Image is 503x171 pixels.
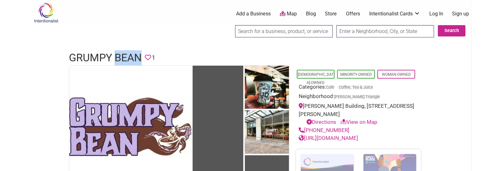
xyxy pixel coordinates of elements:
a: Woman-Owned [382,72,411,77]
div: Categories: [299,83,418,93]
a: Cafe [326,85,334,90]
a: [PHONE_NUMBER] [299,127,349,133]
a: View on Map [341,119,377,125]
a: Sign up [452,10,469,17]
a: Offers [346,10,360,17]
span: [PERSON_NAME] Triangle [334,95,380,99]
img: Grumpy Bean [245,66,289,110]
a: [DEMOGRAPHIC_DATA]-Owned [298,72,334,85]
a: Store [325,10,337,17]
img: Intentionalist [31,3,61,23]
a: Map [280,10,297,18]
div: Neighborhood: [299,92,418,102]
input: Search for a business, product, or service [235,25,333,37]
input: Enter a Neighborhood, City, or State [336,25,434,37]
a: Blog [306,10,316,17]
img: Grumpy Bean [245,110,289,156]
a: Directions [307,119,336,125]
button: Search [438,25,466,36]
a: Minority-Owned [340,72,372,77]
a: [URL][DOMAIN_NAME] [299,135,358,141]
h1: Grumpy Bean [69,50,142,65]
a: Coffee, Tea & Juice [339,85,373,90]
a: Intentionalist Cards [369,10,420,17]
div: [PERSON_NAME] Building, [STREET_ADDRESS][PERSON_NAME] [299,102,418,126]
a: Add a Business [236,10,271,17]
a: Log In [429,10,443,17]
span: 1 [152,53,155,63]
